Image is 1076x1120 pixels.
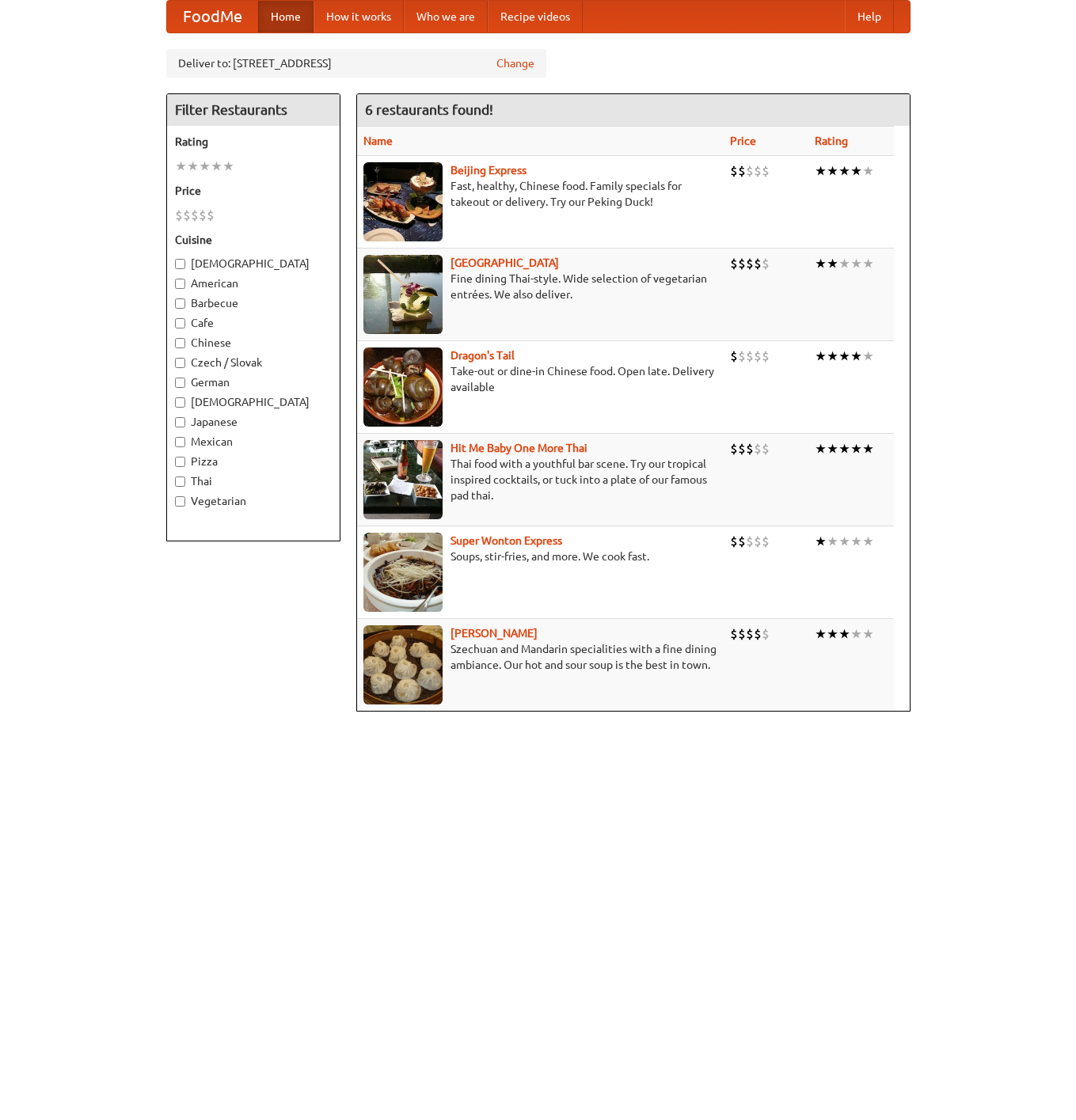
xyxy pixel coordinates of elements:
li: $ [762,162,770,180]
li: $ [730,255,738,272]
li: $ [746,255,754,272]
input: Vegetarian [175,496,185,507]
label: Barbecue [175,295,332,311]
li: ★ [815,347,827,365]
li: ★ [850,533,862,550]
li: ★ [862,533,874,550]
a: FoodMe [167,1,258,32]
input: [DEMOGRAPHIC_DATA] [175,259,185,269]
li: ★ [838,255,850,272]
li: ★ [827,440,838,457]
li: $ [746,533,754,550]
a: Who we are [404,1,488,32]
a: Hit Me Baby One More Thai [451,442,587,454]
li: $ [738,625,746,643]
li: $ [754,162,762,180]
li: ★ [827,625,838,643]
li: ★ [827,162,838,180]
label: Japanese [175,414,332,430]
input: Cafe [175,318,185,328]
label: Chinese [175,335,332,351]
li: ★ [815,440,827,457]
ng-pluralize: 6 restaurants found! [365,102,493,117]
input: Chinese [175,338,185,348]
a: [GEOGRAPHIC_DATA] [451,256,559,269]
li: $ [183,207,191,224]
li: ★ [850,625,862,643]
li: $ [754,347,762,365]
li: $ [738,533,746,550]
p: Fast, healthy, Chinese food. Family specials for takeout or delivery. Try our Peking Duck! [363,178,718,210]
li: ★ [838,347,850,365]
li: ★ [827,255,838,272]
li: $ [762,347,770,365]
img: satay.jpg [363,255,443,334]
input: Czech / Slovak [175,358,185,368]
li: ★ [862,347,874,365]
p: Thai food with a youthful bar scene. Try our tropical inspired cocktails, or tuck into a plate of... [363,456,718,503]
li: ★ [211,158,222,175]
input: Barbecue [175,298,185,309]
div: Deliver to: [STREET_ADDRESS] [166,49,546,78]
li: ★ [862,255,874,272]
li: ★ [850,255,862,272]
a: Dragon's Tail [451,349,515,362]
li: $ [754,440,762,457]
input: [DEMOGRAPHIC_DATA] [175,397,185,408]
li: $ [754,625,762,643]
li: ★ [850,347,862,365]
li: $ [746,347,754,365]
li: ★ [815,162,827,180]
li: $ [738,255,746,272]
a: Super Wonton Express [451,534,562,547]
li: ★ [850,440,862,457]
a: Change [496,55,534,71]
li: ★ [199,158,211,175]
img: babythai.jpg [363,440,443,519]
h5: Cuisine [175,232,332,248]
a: Help [845,1,894,32]
label: Czech / Slovak [175,355,332,370]
label: Cafe [175,315,332,331]
a: Beijing Express [451,164,527,177]
img: superwonton.jpg [363,533,443,612]
li: $ [199,207,207,224]
img: dragon.jpg [363,347,443,427]
li: ★ [175,158,187,175]
li: $ [746,440,754,457]
p: Take-out or dine-in Chinese food. Open late. Delivery available [363,363,718,395]
input: Mexican [175,437,185,447]
li: ★ [838,533,850,550]
li: $ [730,440,738,457]
li: $ [738,440,746,457]
img: beijing.jpg [363,162,443,241]
li: $ [730,533,738,550]
input: Japanese [175,417,185,427]
li: ★ [815,533,827,550]
li: $ [730,347,738,365]
label: German [175,374,332,390]
img: shandong.jpg [363,625,443,704]
label: American [175,275,332,291]
li: $ [738,347,746,365]
li: ★ [862,162,874,180]
li: $ [207,207,215,224]
input: Thai [175,476,185,487]
p: Szechuan and Mandarin specialities with a fine dining ambiance. Our hot and sour soup is the best... [363,641,718,673]
li: $ [762,255,770,272]
a: [PERSON_NAME] [451,627,538,640]
input: Pizza [175,457,185,467]
li: ★ [222,158,234,175]
li: ★ [815,255,827,272]
a: Price [730,135,756,147]
p: Fine dining Thai-style. Wide selection of vegetarian entrées. We also deliver. [363,271,718,302]
label: Mexican [175,434,332,450]
h5: Price [175,183,332,199]
li: $ [746,625,754,643]
li: ★ [187,158,199,175]
input: American [175,279,185,289]
input: German [175,378,185,388]
li: $ [730,625,738,643]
